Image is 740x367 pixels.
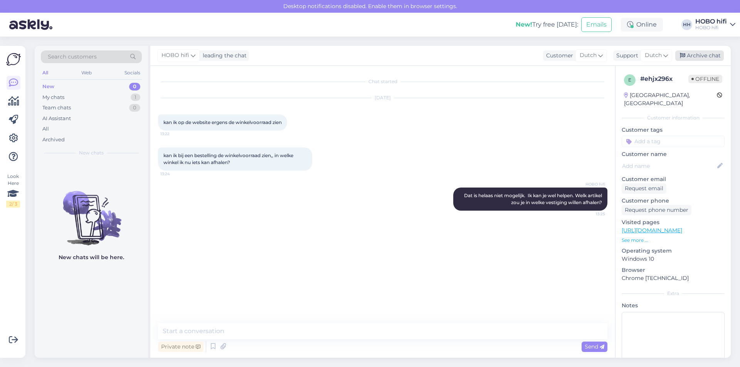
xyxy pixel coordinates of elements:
[41,68,50,78] div: All
[123,68,142,78] div: Socials
[695,18,727,25] div: HOBO hifi
[158,342,203,352] div: Private note
[42,136,65,144] div: Archived
[622,136,725,147] input: Add a tag
[581,17,612,32] button: Emails
[160,171,189,177] span: 13:24
[158,78,607,85] div: Chat started
[576,181,605,187] span: HOBO hifi
[580,51,597,60] span: Dutch
[688,75,722,83] span: Offline
[79,149,104,156] span: New chats
[640,74,688,84] div: # ehjx296x
[622,183,666,194] div: Request email
[42,83,54,90] div: New
[6,173,20,208] div: Look Here
[622,205,691,215] div: Request phone number
[622,274,725,282] p: Chrome [TECHNICAL_ID]
[622,150,725,158] p: Customer name
[622,247,725,255] p: Operating system
[129,83,140,90] div: 0
[42,94,64,101] div: My chats
[48,53,97,61] span: Search customers
[622,162,716,170] input: Add name
[158,94,607,101] div: [DATE]
[622,114,725,121] div: Customer information
[622,227,682,234] a: [URL][DOMAIN_NAME]
[200,52,247,60] div: leading the chat
[613,52,638,60] div: Support
[6,201,20,208] div: 2 / 3
[675,50,724,61] div: Archive chat
[543,52,573,60] div: Customer
[645,51,662,60] span: Dutch
[624,91,717,107] div: [GEOGRAPHIC_DATA], [GEOGRAPHIC_DATA]
[628,77,631,83] span: e
[42,115,71,122] div: AI Assistant
[622,255,725,263] p: Windows 10
[622,197,725,205] p: Customer phone
[516,20,578,29] div: Try free [DATE]:
[622,126,725,134] p: Customer tags
[42,104,71,112] div: Team chats
[6,52,21,67] img: Askly Logo
[585,343,604,350] span: Send
[160,131,189,137] span: 13:22
[681,19,692,30] div: HH
[622,218,725,226] p: Visited pages
[576,211,605,217] span: 13:25
[622,290,725,297] div: Extra
[161,51,189,60] span: HOBO hifi
[163,152,294,165] span: kan ik bij een bestelling de winkelvoorraad zien,, in welke winkel ik nu iets kan afhalen?
[695,25,727,31] div: HOBO hifi
[129,104,140,112] div: 0
[42,125,49,133] div: All
[622,266,725,274] p: Browser
[622,302,725,310] p: Notes
[59,253,124,261] p: New chats will be here.
[131,94,140,101] div: 1
[464,193,603,205] span: Dat is helaas niet mogelijk. Ik kan je wel helpen. Welk artikel zou je in welke vestiging willen ...
[80,68,93,78] div: Web
[621,18,663,32] div: Online
[163,119,282,125] span: kan ik op de website ergens de winkelvoorraad zien
[622,237,725,244] p: See more ...
[35,177,148,246] img: No chats
[695,18,735,31] a: HOBO hifiHOBO hifi
[622,175,725,183] p: Customer email
[516,21,532,28] b: New!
